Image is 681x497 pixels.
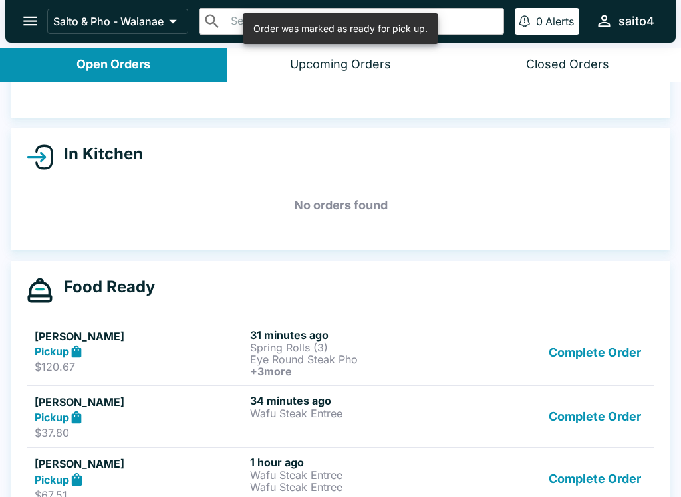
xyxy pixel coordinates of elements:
p: Alerts [545,15,574,28]
h5: [PERSON_NAME] [35,394,245,410]
p: Wafu Steak Entree [250,469,460,481]
p: Wafu Steak Entree [250,407,460,419]
button: saito4 [590,7,660,35]
p: Spring Rolls (3) [250,342,460,353]
p: Wafu Steak Entree [250,481,460,493]
p: $120.67 [35,360,245,373]
input: Search orders by name or phone number [227,12,498,31]
p: Saito & Pho - Waianae [53,15,164,28]
button: open drawer [13,4,47,38]
p: Eye Round Steak Pho [250,353,460,365]
h6: + 3 more [250,365,460,377]
h5: [PERSON_NAME] [35,328,245,344]
h6: 1 hour ago [250,456,460,469]
button: Complete Order [543,328,646,377]
strong: Pickup [35,345,69,358]
p: 0 [536,15,543,28]
strong: Pickup [35,473,69,486]
strong: Pickup [35,411,69,424]
div: Closed Orders [526,57,609,72]
div: saito4 [618,13,654,29]
button: Complete Order [543,394,646,440]
a: [PERSON_NAME]Pickup$37.8034 minutes agoWafu Steak EntreeComplete Order [27,385,654,448]
a: [PERSON_NAME]Pickup$120.6731 minutes agoSpring Rolls (3)Eye Round Steak Pho+3moreComplete Order [27,320,654,385]
h4: Food Ready [53,277,155,297]
div: Order was marked as ready for pick up. [253,17,428,40]
div: Upcoming Orders [290,57,391,72]
button: Saito & Pho - Waianae [47,9,188,34]
div: Open Orders [76,57,150,72]
h6: 34 minutes ago [250,394,460,407]
h5: [PERSON_NAME] [35,456,245,472]
p: $37.80 [35,426,245,439]
h6: 31 minutes ago [250,328,460,342]
h5: No orders found [27,181,654,229]
h4: In Kitchen [53,144,143,164]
